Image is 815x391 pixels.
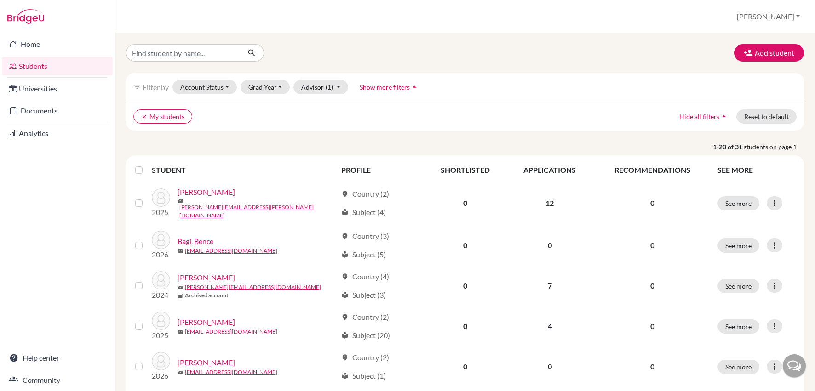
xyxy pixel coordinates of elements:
button: Advisor(1) [293,80,348,94]
i: filter_list [133,83,141,91]
a: Analytics [2,124,113,142]
span: mail [178,249,183,254]
th: PROFILE [336,159,424,181]
img: Eigler, András [152,352,170,370]
span: mail [178,370,183,375]
a: [PERSON_NAME] [178,357,235,368]
span: local_library [341,291,349,299]
button: [PERSON_NAME] [733,8,804,25]
a: Help center [2,349,113,367]
strong: 1-20 of 31 [713,142,744,152]
span: local_library [341,332,349,339]
th: SHORTLISTED [424,159,506,181]
th: STUDENT [152,159,336,181]
div: Subject (4) [341,207,386,218]
a: Documents [2,102,113,120]
button: Reset to default [736,109,797,124]
span: local_library [341,209,349,216]
a: [EMAIL_ADDRESS][DOMAIN_NAME] [185,368,277,376]
i: arrow_drop_up [719,112,729,121]
button: Show more filtersarrow_drop_up [352,80,427,94]
p: 2024 [152,289,170,300]
a: [PERSON_NAME] [178,317,235,328]
td: 0 [506,225,593,266]
td: 0 [506,346,593,387]
a: [PERSON_NAME][EMAIL_ADDRESS][DOMAIN_NAME] [185,283,321,291]
th: SEE MORE [712,159,800,181]
div: Country (2) [341,312,389,323]
button: Grad Year [241,80,290,94]
button: See more [717,279,759,293]
span: Filter by [143,83,169,91]
th: APPLICATIONS [506,159,593,181]
td: 7 [506,266,593,306]
span: mail [178,285,183,290]
span: students on page 1 [744,142,804,152]
button: Hide all filtersarrow_drop_up [672,109,736,124]
a: [PERSON_NAME] [178,272,235,283]
div: Subject (3) [341,289,386,300]
div: Country (3) [341,231,389,242]
a: Bagi, Bence [178,236,213,247]
img: Antosz, Lea [152,188,170,207]
span: location_on [341,190,349,198]
span: (1) [326,83,333,91]
span: location_on [341,313,349,321]
span: Hide all filters [679,113,719,120]
button: clearMy students [133,109,192,124]
button: See more [717,319,759,334]
p: 0 [599,198,706,209]
a: Universities [2,79,113,98]
p: 2025 [152,330,170,341]
p: 2026 [152,249,170,260]
p: 2025 [152,207,170,218]
p: 0 [599,321,706,332]
div: Country (2) [341,352,389,363]
p: 0 [599,240,706,251]
th: RECOMMENDATIONS [593,159,712,181]
p: 0 [599,361,706,372]
button: Account Status [172,80,237,94]
td: 0 [424,306,506,346]
span: location_on [341,354,349,361]
span: mail [178,329,183,335]
i: arrow_drop_up [410,82,419,91]
div: Country (4) [341,271,389,282]
div: Subject (5) [341,249,386,260]
a: Community [2,371,113,389]
p: 2026 [152,370,170,381]
td: 12 [506,181,593,225]
button: See more [717,360,759,374]
span: location_on [341,232,349,240]
span: local_library [341,251,349,258]
img: Bridge-U [7,9,44,24]
img: Demetrovics, Benjamin [152,271,170,289]
button: Add student [734,44,804,62]
td: 0 [424,181,506,225]
span: mail [178,198,183,204]
a: [PERSON_NAME] [178,187,235,198]
a: Home [2,35,113,53]
img: Bagi, Bence [152,231,170,249]
div: Country (2) [341,188,389,199]
b: Archived account [185,291,229,300]
a: [PERSON_NAME][EMAIL_ADDRESS][PERSON_NAME][DOMAIN_NAME] [179,203,337,220]
button: See more [717,238,759,253]
a: Students [2,57,113,75]
div: Subject (1) [341,370,386,381]
i: clear [141,113,148,120]
input: Find student by name... [126,44,240,62]
p: 0 [599,280,706,291]
span: inventory_2 [178,293,183,299]
a: [EMAIL_ADDRESS][DOMAIN_NAME] [185,328,277,336]
span: Show more filters [360,83,410,91]
img: Domján, Larina [152,312,170,330]
td: 4 [506,306,593,346]
span: local_library [341,372,349,380]
span: location_on [341,273,349,280]
div: Subject (20) [341,330,390,341]
td: 0 [424,346,506,387]
td: 0 [424,225,506,266]
td: 0 [424,266,506,306]
button: See more [717,196,759,210]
